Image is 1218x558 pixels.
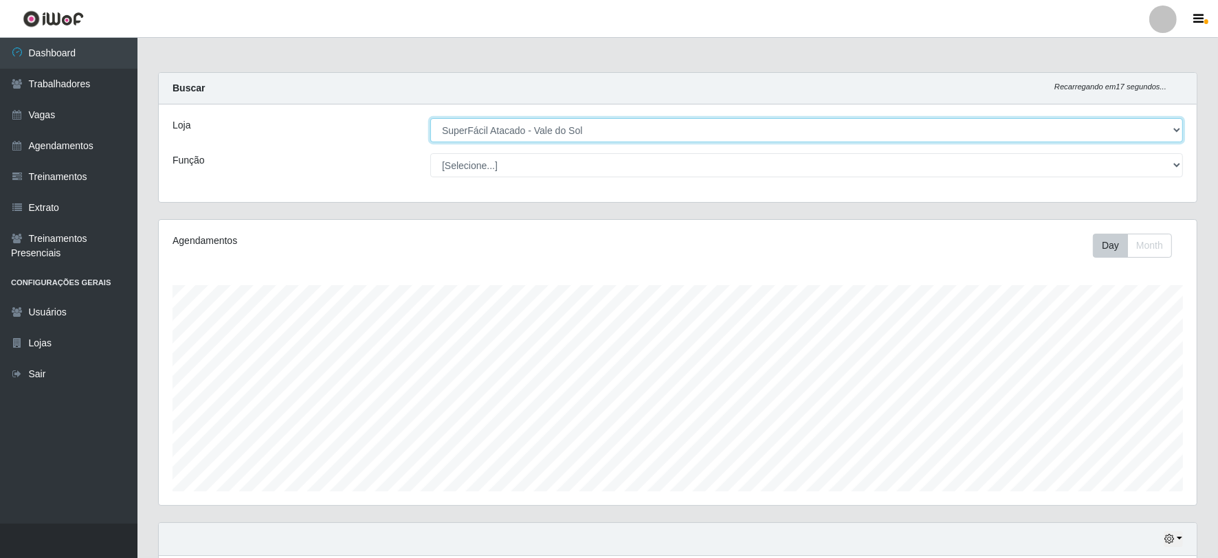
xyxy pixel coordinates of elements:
button: Month [1127,234,1172,258]
label: Loja [173,118,190,133]
i: Recarregando em 17 segundos... [1054,82,1166,91]
label: Função [173,153,205,168]
div: First group [1093,234,1172,258]
img: CoreUI Logo [23,10,84,27]
div: Agendamentos [173,234,582,248]
div: Toolbar with button groups [1093,234,1183,258]
button: Day [1093,234,1128,258]
strong: Buscar [173,82,205,93]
